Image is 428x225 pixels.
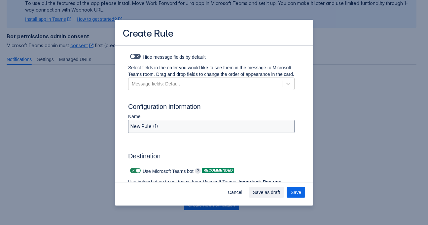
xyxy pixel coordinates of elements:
[195,168,201,174] span: ?
[287,187,305,198] button: Save
[128,120,294,132] input: Please enter the name of the rule here
[128,103,300,113] h3: Configuration information
[128,152,295,163] h3: Destination
[249,187,284,198] button: Save as draft
[128,64,295,78] p: Select fields in the order you would like to see them in the message to Microsoft Teams room. Dra...
[115,45,313,182] div: Scrollable content
[253,187,280,198] span: Save as draft
[291,187,301,198] span: Save
[128,178,284,192] p: Use below button to get teams from Microsoft Teams.
[123,28,173,41] h3: Create Rule
[224,187,246,198] button: Cancel
[202,169,234,172] span: Recommended
[128,52,295,61] div: Hide message fields by default
[128,113,295,120] p: Name
[128,166,194,175] div: Use Microsoft Teams bot
[132,80,180,87] div: Message fields: Default
[228,187,242,198] span: Cancel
